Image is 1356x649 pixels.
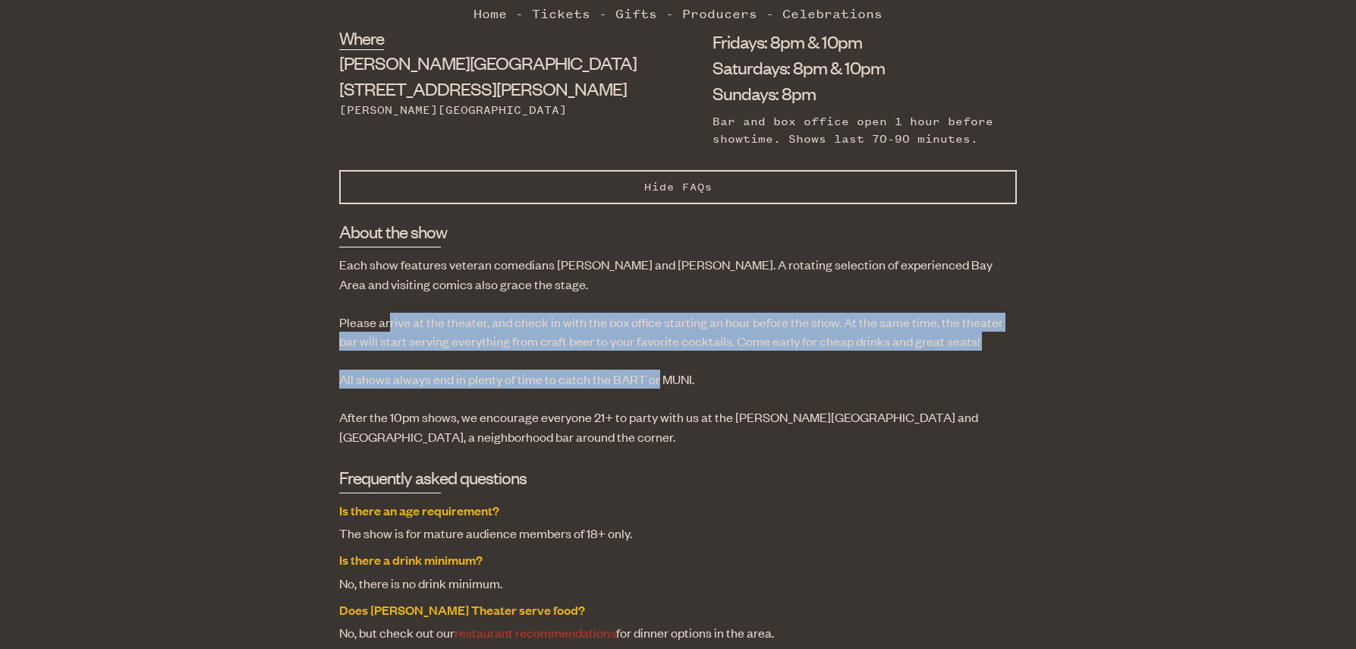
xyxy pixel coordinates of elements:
li: Sundays: 8pm [713,80,995,106]
p: After the 10pm shows, we encourage everyone 21+ to party with us at the [PERSON_NAME][GEOGRAPHIC_... [339,408,1018,446]
dt: Is there an age requirement? [339,501,1018,520]
span: [PERSON_NAME][GEOGRAPHIC_DATA] [339,51,637,74]
span: Hide FAQs [644,181,713,194]
dt: Does [PERSON_NAME] Theater serve food? [339,600,1018,619]
dd: The show is for mature audience members of 18+ only. [339,524,1018,543]
p: Each show features veteran comedians [PERSON_NAME] and [PERSON_NAME]. A rotating selection of exp... [339,255,1018,293]
p: All shows always end in plenty of time to catch the BART or MUNI. [339,370,1018,389]
dt: Is there a drink minimum? [339,550,1018,569]
dd: No, but check out our for dinner options in the area. [339,623,1018,642]
a: restaurant recommendations [455,624,616,641]
li: Saturdays: 8pm & 10pm [713,55,995,80]
h2: Where [339,26,384,50]
button: Hide FAQs [339,170,1018,204]
div: [STREET_ADDRESS][PERSON_NAME] [339,50,637,102]
div: [PERSON_NAME][GEOGRAPHIC_DATA] [339,102,637,118]
h3: About the show [339,219,441,247]
dd: No, there is no drink minimum. [339,574,1018,593]
p: Please arrive at the theater, and check in with the box office starting an hour before the show. ... [339,313,1018,351]
div: Bar and box office open 1 hour before showtime. Shows last 70-90 minutes. [713,113,995,147]
li: Fridays: 8pm & 10pm [713,29,995,55]
h3: Frequently asked questions [339,465,441,493]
